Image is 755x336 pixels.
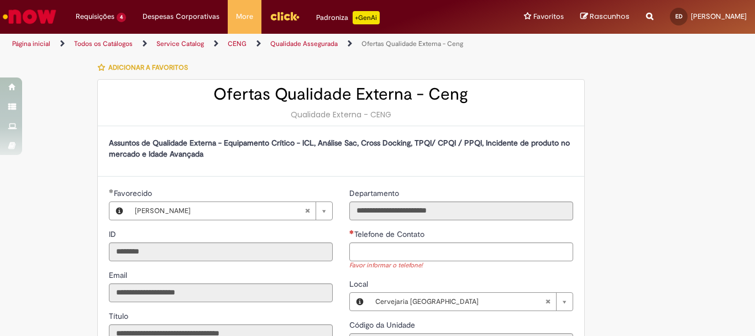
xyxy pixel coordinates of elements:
[8,34,495,54] ul: Trilhas de página
[533,11,564,22] span: Favoritos
[349,279,370,289] span: Local
[375,293,545,311] span: Cervejaria [GEOGRAPHIC_DATA]
[349,242,573,261] input: Telefone de Contato
[109,189,114,193] span: Obrigatório Preenchido
[299,202,316,220] abbr: Limpar campo Favorecido
[270,39,338,48] a: Qualidade Assegurada
[114,188,154,198] span: Necessários - Favorecido
[675,13,683,20] span: ED
[349,188,401,198] span: Somente leitura - Departamento
[361,39,463,48] a: Ofertas Qualidade Externa - Ceng
[109,270,129,281] label: Somente leitura - Email
[109,270,129,280] span: Somente leitura - Email
[691,12,747,21] span: [PERSON_NAME]
[370,293,573,311] a: Cervejaria [GEOGRAPHIC_DATA]Limpar campo Local
[354,229,427,239] span: Telefone de Contato
[236,11,253,22] span: More
[228,39,247,48] a: CENG
[109,109,573,120] div: Qualidade Externa - CENG
[590,11,630,22] span: Rascunhos
[316,11,380,24] div: Padroniza
[270,8,300,24] img: click_logo_yellow_360x200.png
[350,293,370,311] button: Local, Visualizar este registro Cervejaria Santa Catarina
[349,261,573,271] div: Favor informar o telefone!
[349,230,354,234] span: Necessários
[580,12,630,22] a: Rascunhos
[109,85,573,104] h2: Ofertas Qualidade Externa - Ceng
[349,201,573,220] input: Departamento
[135,202,305,220] span: [PERSON_NAME]
[349,188,401,199] label: Somente leitura - Departamento
[109,311,130,321] span: Somente leitura - Título
[12,39,50,48] a: Página inicial
[76,11,114,22] span: Requisições
[109,283,333,302] input: Email
[109,229,118,239] span: Somente leitura - ID
[349,319,417,330] label: Somente leitura - Código da Unidade
[156,39,204,48] a: Service Catalog
[109,138,570,159] strong: Assuntos de Qualidade Externa - Equipamento Crítico - ICL, Análise Sac, Cross Docking, TPQI/ CPQI...
[74,39,133,48] a: Todos os Catálogos
[97,56,194,79] button: Adicionar a Favoritos
[117,13,126,22] span: 4
[1,6,58,28] img: ServiceNow
[539,293,556,311] abbr: Limpar campo Local
[109,311,130,322] label: Somente leitura - Título
[349,320,417,330] span: Somente leitura - Código da Unidade
[353,11,380,24] p: +GenAi
[109,242,333,261] input: ID
[109,202,129,220] button: Favorecido, Visualizar este registro Eliza Ramos Duvorak
[129,202,332,220] a: [PERSON_NAME]Limpar campo Favorecido
[143,11,219,22] span: Despesas Corporativas
[108,63,188,72] span: Adicionar a Favoritos
[109,229,118,240] label: Somente leitura - ID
